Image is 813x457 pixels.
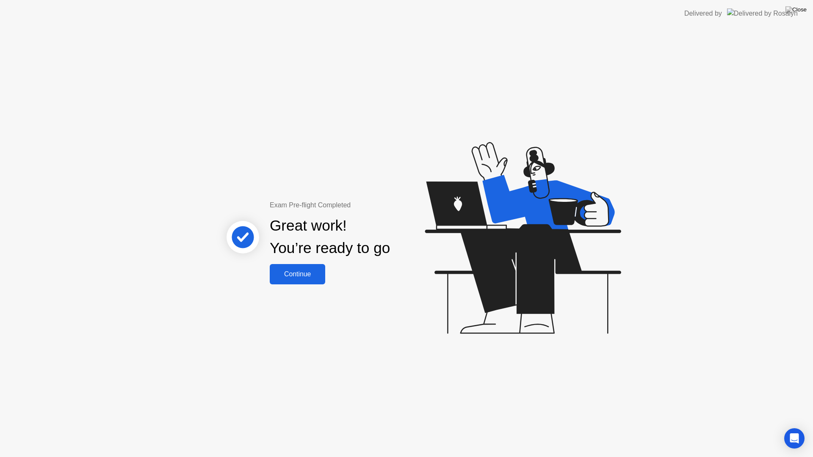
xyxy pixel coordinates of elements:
div: Great work! You’re ready to go [270,215,390,259]
div: Delivered by [684,8,722,19]
button: Continue [270,264,325,284]
div: Continue [272,270,323,278]
div: Exam Pre-flight Completed [270,200,445,210]
img: Delivered by Rosalyn [727,8,798,18]
img: Close [785,6,807,13]
div: Open Intercom Messenger [784,428,805,449]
